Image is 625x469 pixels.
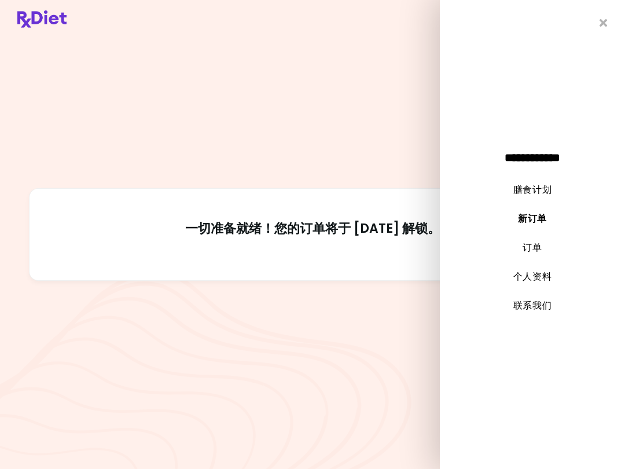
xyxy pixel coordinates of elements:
[17,10,67,28] img: 膳食良方
[513,183,552,196] a: 膳食计划
[513,270,552,283] a: 个人资料
[513,299,552,312] a: 联系我们
[518,212,547,225] a: 新订单
[523,241,542,254] a: 订单
[600,17,608,28] i: 关闭
[56,221,569,248] h2: 一切准备就绪！您的订单将于 [DATE] 解锁。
